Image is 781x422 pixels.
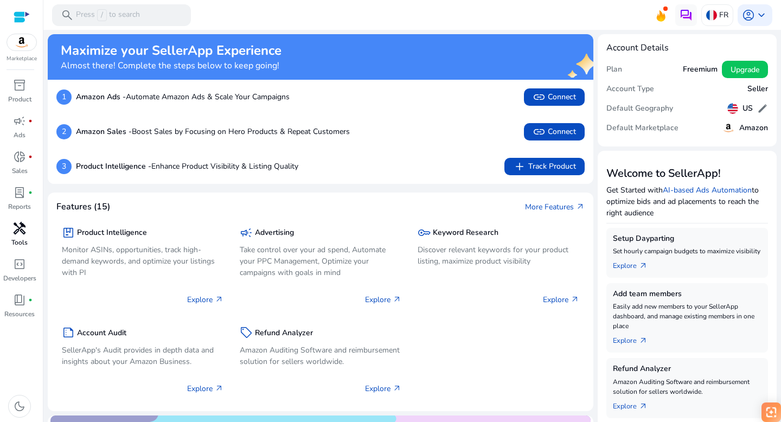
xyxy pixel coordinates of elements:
[12,166,28,176] p: Sales
[7,34,36,50] img: amazon.svg
[187,383,223,394] p: Explore
[722,61,768,78] button: Upgrade
[56,159,72,174] p: 3
[418,226,431,239] span: key
[240,244,401,278] p: Take control over your ad spend, Automate your PPC Management, Optimize your campaigns with goals...
[606,85,654,94] h5: Account Type
[365,294,401,305] p: Explore
[613,246,761,256] p: Set hourly campaign budgets to maximize visibility
[240,226,253,239] span: campaign
[255,228,294,238] h5: Advertising
[56,202,110,212] h4: Features (15)
[61,9,74,22] span: search
[606,104,673,113] h5: Default Geography
[62,326,75,339] span: summarize
[433,228,498,238] h5: Keyword Research
[393,295,401,304] span: arrow_outward
[13,186,26,199] span: lab_profile
[76,126,350,137] p: Boost Sales by Focusing on Hero Products & Repeat Customers
[533,91,546,104] span: link
[719,5,728,24] p: FR
[76,92,126,102] b: Amazon Ads -
[613,302,761,331] p: Easily add new members to your SellerApp dashboard, and manage existing members in one place
[255,329,313,338] h5: Refund Analyzer
[418,244,579,267] p: Discover relevant keywords for your product listing, maximize product visibility
[606,124,678,133] h5: Default Marketplace
[606,167,768,180] h3: Welcome to SellerApp!
[533,125,546,138] span: link
[513,160,526,173] span: add
[613,331,656,346] a: Explorearrow_outward
[606,43,768,53] h4: Account Details
[7,55,37,63] p: Marketplace
[13,222,26,235] span: handyman
[755,9,768,22] span: keyboard_arrow_down
[639,261,648,270] span: arrow_outward
[571,295,579,304] span: arrow_outward
[77,228,147,238] h5: Product Intelligence
[747,85,768,94] h5: Seller
[14,130,25,140] p: Ads
[606,184,768,219] p: Get Started with to optimize bids and ad placements to reach the right audience
[524,88,585,106] button: linkConnect
[533,91,576,104] span: Connect
[613,290,761,299] h5: Add team members
[215,295,223,304] span: arrow_outward
[731,64,759,75] span: Upgrade
[4,309,35,319] p: Resources
[722,122,735,135] img: amazon.svg
[613,365,761,374] h5: Refund Analyzer
[739,124,768,133] h5: Amazon
[525,201,585,213] a: More Featuresarrow_outward
[757,103,768,114] span: edit
[13,400,26,413] span: dark_mode
[76,161,151,171] b: Product Intelligence -
[240,326,253,339] span: sell
[513,160,576,173] span: Track Product
[742,9,755,22] span: account_circle
[28,155,33,159] span: fiber_manual_record
[76,126,132,137] b: Amazon Sales -
[13,293,26,306] span: book_4
[393,384,401,393] span: arrow_outward
[3,273,36,283] p: Developers
[76,9,140,21] p: Press to search
[8,94,31,104] p: Product
[613,256,656,271] a: Explorearrow_outward
[215,384,223,393] span: arrow_outward
[576,202,585,211] span: arrow_outward
[62,226,75,239] span: package
[683,65,718,74] h5: Freemium
[504,158,585,175] button: addTrack Product
[62,344,223,367] p: SellerApp's Audit provides in depth data and insights about your Amazon Business.
[28,298,33,302] span: fiber_manual_record
[533,125,576,138] span: Connect
[727,103,738,114] img: us.svg
[13,150,26,163] span: donut_small
[524,123,585,140] button: linkConnect
[77,329,126,338] h5: Account Audit
[28,119,33,123] span: fiber_manual_record
[56,124,72,139] p: 2
[61,43,281,59] h2: Maximize your SellerApp Experience
[706,10,717,21] img: fr.svg
[365,383,401,394] p: Explore
[8,202,31,212] p: Reports
[76,91,290,103] p: Automate Amazon Ads & Scale Your Campaigns
[613,377,761,397] p: Amazon Auditing Software and reimbursement solution for sellers worldwide.
[187,294,223,305] p: Explore
[543,294,579,305] p: Explore
[11,238,28,247] p: Tools
[13,114,26,127] span: campaign
[606,65,622,74] h5: Plan
[639,336,648,345] span: arrow_outward
[97,9,107,21] span: /
[613,234,761,244] h5: Setup Dayparting
[663,185,752,195] a: AI-based Ads Automation
[13,258,26,271] span: code_blocks
[61,61,281,71] h4: Almost there! Complete the steps below to keep going!
[56,89,72,105] p: 1
[613,397,656,412] a: Explorearrow_outward
[76,161,298,172] p: Enhance Product Visibility & Listing Quality
[240,344,401,367] p: Amazon Auditing Software and reimbursement solution for sellers worldwide.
